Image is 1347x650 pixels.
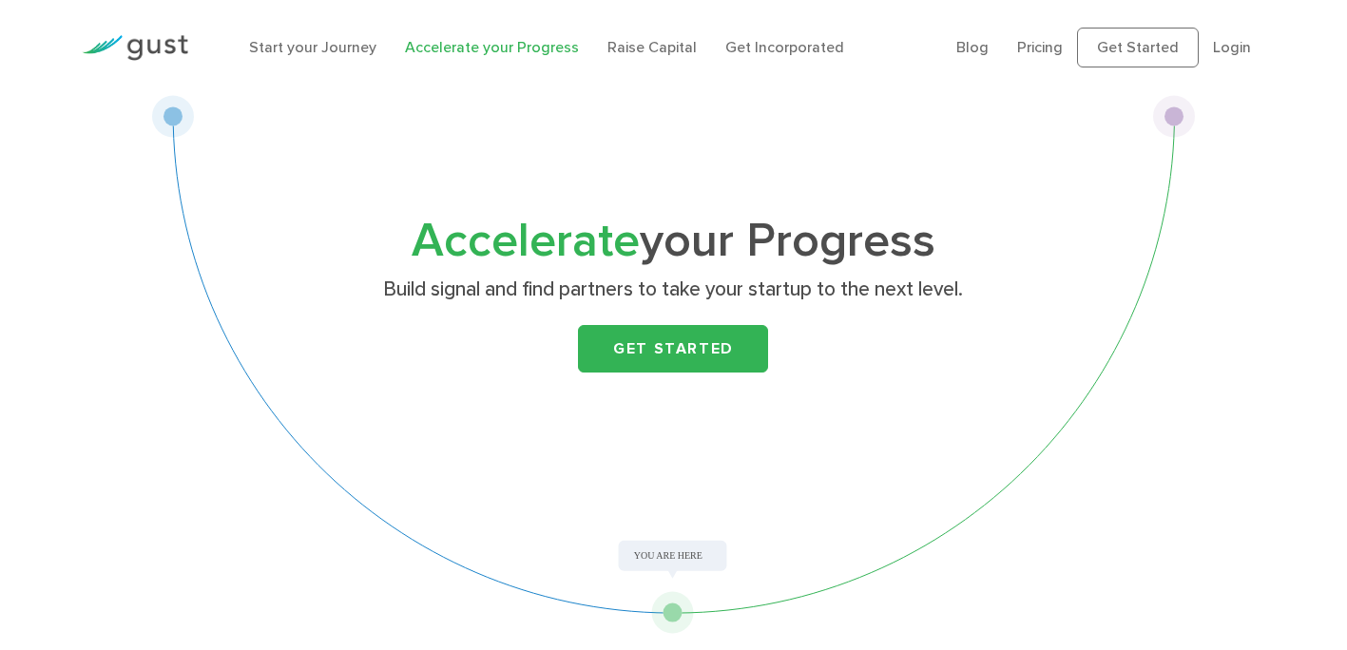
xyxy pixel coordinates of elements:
[725,38,844,56] a: Get Incorporated
[298,220,1049,263] h1: your Progress
[305,277,1042,303] p: Build signal and find partners to take your startup to the next level.
[1213,38,1251,56] a: Login
[412,213,640,269] span: Accelerate
[607,38,697,56] a: Raise Capital
[956,38,989,56] a: Blog
[1017,38,1063,56] a: Pricing
[1077,28,1199,67] a: Get Started
[578,325,768,373] a: Get Started
[82,35,188,61] img: Gust Logo
[249,38,376,56] a: Start your Journey
[405,38,579,56] a: Accelerate your Progress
